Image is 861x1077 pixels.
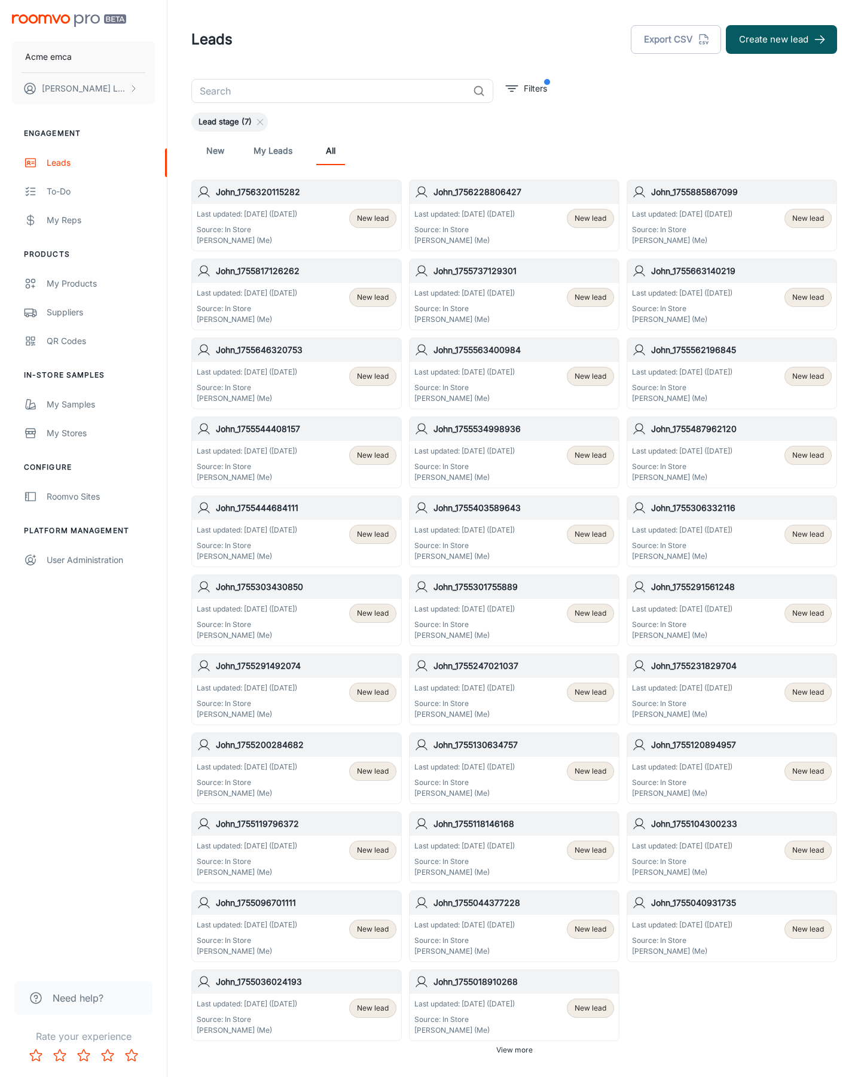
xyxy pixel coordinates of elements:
h6: John_1755563400984 [433,343,614,357]
h6: John_1755885867099 [651,185,832,199]
span: New lead [575,608,606,619]
p: Last updated: [DATE] ([DATE]) [197,999,297,1009]
p: Last updated: [DATE] ([DATE]) [197,367,297,378]
p: Last updated: [DATE] ([DATE]) [632,841,732,851]
a: John_1755444684111Last updated: [DATE] ([DATE])Source: In Store[PERSON_NAME] (Me)New lead [191,495,402,567]
p: [PERSON_NAME] (Me) [632,630,732,641]
h6: John_1755118146168 [433,817,614,830]
p: Last updated: [DATE] ([DATE]) [414,762,515,772]
p: [PERSON_NAME] (Me) [197,393,297,404]
a: John_1756228806427Last updated: [DATE] ([DATE])Source: In Store[PERSON_NAME] (Me)New lead [409,180,619,251]
p: Source: In Store [197,935,297,946]
h6: John_1755737129301 [433,264,614,278]
h6: John_1755487962120 [651,422,832,436]
a: John_1755040931735Last updated: [DATE] ([DATE])Source: In Store[PERSON_NAME] (Me)New lead [627,890,837,962]
p: Source: In Store [414,540,515,551]
div: My Reps [47,214,155,227]
h6: John_1755534998936 [433,422,614,436]
p: Source: In Store [632,224,732,235]
p: Last updated: [DATE] ([DATE]) [632,920,732,930]
p: Last updated: [DATE] ([DATE]) [414,525,515,536]
p: [PERSON_NAME] (Me) [632,867,732,878]
a: All [316,136,345,165]
p: [PERSON_NAME] (Me) [197,472,297,483]
a: John_1755291492074Last updated: [DATE] ([DATE])Source: In Store[PERSON_NAME] (Me)New lead [191,653,402,725]
p: Rate your experience [10,1029,157,1043]
a: John_1755096701111Last updated: [DATE] ([DATE])Source: In Store[PERSON_NAME] (Me)New lead [191,890,402,962]
h6: John_1755096701111 [216,896,396,909]
p: [PERSON_NAME] (Me) [414,709,515,720]
a: John_1755303430850Last updated: [DATE] ([DATE])Source: In Store[PERSON_NAME] (Me)New lead [191,574,402,646]
span: New lead [792,608,824,619]
a: John_1755120894957Last updated: [DATE] ([DATE])Source: In Store[PERSON_NAME] (Me)New lead [627,732,837,804]
div: To-do [47,185,155,198]
span: New lead [357,213,389,224]
a: John_1755036024193Last updated: [DATE] ([DATE])Source: In Store[PERSON_NAME] (Me)New lead [191,969,402,1041]
p: [PERSON_NAME] (Me) [632,709,732,720]
span: New lead [792,371,824,382]
p: Source: In Store [197,1014,297,1025]
div: Suppliers [47,306,155,319]
div: Leads [47,156,155,169]
p: Source: In Store [414,461,515,472]
span: New lead [357,292,389,303]
a: New [201,136,230,165]
div: User Administration [47,553,155,567]
span: Lead stage (7) [191,116,259,128]
span: New lead [792,687,824,698]
a: John_1755646320753Last updated: [DATE] ([DATE])Source: In Store[PERSON_NAME] (Me)New lead [191,337,402,409]
h6: John_1755301755889 [433,580,614,594]
p: Source: In Store [197,224,297,235]
span: New lead [792,292,824,303]
span: New lead [357,687,389,698]
h6: John_1755247021037 [433,659,614,673]
p: Last updated: [DATE] ([DATE]) [414,841,515,851]
a: John_1755544408157Last updated: [DATE] ([DATE])Source: In Store[PERSON_NAME] (Me)New lead [191,416,402,488]
p: Source: In Store [414,303,515,314]
p: [PERSON_NAME] (Me) [197,788,297,799]
a: John_1756320115282Last updated: [DATE] ([DATE])Source: In Store[PERSON_NAME] (Me)New lead [191,180,402,251]
h6: John_1755303430850 [216,580,396,594]
p: [PERSON_NAME] (Me) [197,867,297,878]
p: Source: In Store [632,303,732,314]
p: [PERSON_NAME] (Me) [632,314,732,325]
p: [PERSON_NAME] (Me) [632,235,732,246]
div: Lead stage (7) [191,112,268,132]
input: Search [191,79,468,103]
p: Source: In Store [414,856,515,867]
p: Source: In Store [414,777,515,788]
span: View more [496,1045,533,1055]
h6: John_1755544408157 [216,422,396,436]
p: Last updated: [DATE] ([DATE]) [414,999,515,1009]
p: Last updated: [DATE] ([DATE]) [632,446,732,457]
p: [PERSON_NAME] (Me) [197,946,297,957]
a: John_1755663140219Last updated: [DATE] ([DATE])Source: In Store[PERSON_NAME] (Me)New lead [627,258,837,330]
h6: John_1755562196845 [651,343,832,357]
p: Source: In Store [632,461,732,472]
span: New lead [792,845,824,856]
span: New lead [575,450,606,461]
p: [PERSON_NAME] (Me) [197,235,297,246]
p: Source: In Store [197,698,297,709]
img: Roomvo PRO Beta [12,14,126,27]
p: [PERSON_NAME] (Me) [632,551,732,562]
span: New lead [357,845,389,856]
p: Source: In Store [197,619,297,630]
p: Last updated: [DATE] ([DATE]) [414,920,515,930]
p: [PERSON_NAME] (Me) [414,472,515,483]
a: John_1755119796372Last updated: [DATE] ([DATE])Source: In Store[PERSON_NAME] (Me)New lead [191,811,402,883]
button: filter [503,79,550,98]
h6: John_1755018910268 [433,975,614,988]
a: John_1755817126262Last updated: [DATE] ([DATE])Source: In Store[PERSON_NAME] (Me)New lead [191,258,402,330]
p: Last updated: [DATE] ([DATE]) [632,525,732,536]
button: [PERSON_NAME] Leaptools [12,73,155,104]
div: My Stores [47,427,155,440]
p: Source: In Store [414,382,515,393]
p: Last updated: [DATE] ([DATE]) [197,446,297,457]
button: Rate 1 star [24,1043,48,1067]
p: [PERSON_NAME] (Me) [197,551,297,562]
h6: John_1755044377228 [433,896,614,909]
p: Last updated: [DATE] ([DATE]) [197,525,297,536]
h6: John_1755120894957 [651,738,832,752]
div: My Samples [47,398,155,411]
